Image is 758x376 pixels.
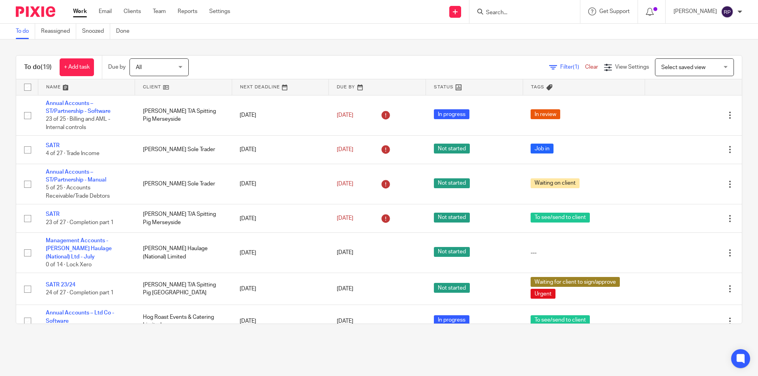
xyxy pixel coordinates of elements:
[531,277,620,287] span: Waiting for client to sign/approve
[41,64,52,70] span: (19)
[135,136,232,164] td: [PERSON_NAME] Sole Trader
[46,310,114,324] a: Annual Accounts – Ltd Co - Software
[124,7,141,15] a: Clients
[531,144,553,153] span: Job in
[434,213,470,223] span: Not started
[434,144,470,153] span: Not started
[531,213,590,223] span: To see/send to client
[46,116,110,130] span: 23 of 25 · Billing and AML - Internal controls
[232,232,329,273] td: [DATE]
[135,164,232,204] td: [PERSON_NAME] Sole Trader
[531,85,544,89] span: Tags
[135,273,232,305] td: [PERSON_NAME] T/A Spitting Pig [GEOGRAPHIC_DATA]
[337,147,353,152] span: [DATE]
[560,64,585,70] span: Filter
[46,238,112,260] a: Management Accounts - [PERSON_NAME] Haulage (National) Ltd - July
[434,109,469,119] span: In progress
[531,315,590,325] span: To see/send to client
[41,24,76,39] a: Reassigned
[531,289,555,299] span: Urgent
[337,318,353,324] span: [DATE]
[46,282,75,288] a: SATR 23/24
[434,178,470,188] span: Not started
[531,249,637,257] div: ---
[337,250,353,256] span: [DATE]
[46,262,92,268] span: 0 of 14 · Lock Xero
[46,220,114,225] span: 23 of 27 · Completion part 1
[46,169,106,183] a: Annual Accounts – ST/Partnership - Manual
[434,283,470,293] span: Not started
[82,24,110,39] a: Snoozed
[434,247,470,257] span: Not started
[153,7,166,15] a: Team
[337,286,353,292] span: [DATE]
[615,64,649,70] span: View Settings
[46,290,114,296] span: 24 of 27 · Completion part 1
[46,185,110,199] span: 5 of 25 · Accounts Receivable/Trade Debtors
[116,24,135,39] a: Done
[232,95,329,136] td: [DATE]
[24,63,52,71] h1: To do
[16,6,55,17] img: Pixie
[135,232,232,273] td: [PERSON_NAME] Haulage (National) Limited
[721,6,734,18] img: svg%3E
[46,211,60,217] a: SATR
[209,7,230,15] a: Settings
[136,65,142,70] span: All
[135,95,232,136] td: [PERSON_NAME] T/A Spitting Pig Merseyside
[485,9,556,17] input: Search
[599,9,630,14] span: Get Support
[232,305,329,337] td: [DATE]
[232,136,329,164] td: [DATE]
[46,143,60,148] a: SATR
[531,109,560,119] span: In review
[178,7,197,15] a: Reports
[46,151,99,157] span: 4 of 27 · Trade Income
[434,315,469,325] span: In progress
[99,7,112,15] a: Email
[337,181,353,187] span: [DATE]
[232,164,329,204] td: [DATE]
[674,7,717,15] p: [PERSON_NAME]
[661,65,705,70] span: Select saved view
[16,24,35,39] a: To do
[531,178,580,188] span: Waiting on client
[585,64,598,70] a: Clear
[232,204,329,232] td: [DATE]
[46,101,111,114] a: Annual Accounts – ST/Partnership - Software
[573,64,579,70] span: (1)
[60,58,94,76] a: + Add task
[232,273,329,305] td: [DATE]
[135,204,232,232] td: [PERSON_NAME] T/A Spitting Pig Merseyside
[135,305,232,337] td: Hog Roast Events & Catering Limited
[337,216,353,221] span: [DATE]
[73,7,87,15] a: Work
[108,63,126,71] p: Due by
[337,112,353,118] span: [DATE]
